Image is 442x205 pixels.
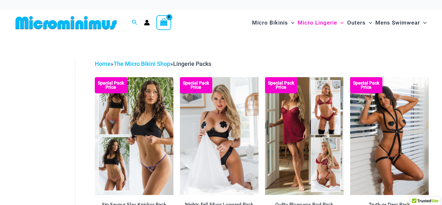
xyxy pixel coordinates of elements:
[95,81,127,89] b: Special Pack Price
[350,77,429,195] img: Truth or Dare Black 1905 Bodysuit 611 Micro 07
[350,77,429,195] a: Truth or Dare Black 1905 Bodysuit 611 Micro 07 Truth or Dare Black 1905 Bodysuit 611 Micro 06Trut...
[250,13,296,33] a: Micro BikinisMenu ToggleMenu Toggle
[265,81,297,89] b: Special Pack Price
[288,15,294,31] span: Menu Toggle
[346,13,374,33] a: OutersMenu ToggleMenu Toggle
[144,20,150,26] a: Account icon link
[132,19,138,27] a: Search icon link
[180,77,259,195] a: Nights Fall Silver Leopard 1036 Bra 6046 Thong 09v2 Nights Fall Silver Leopard 1036 Bra 6046 Thon...
[16,54,74,183] iframe: TrustedSite Certified
[366,15,372,31] span: Menu Toggle
[114,60,170,67] a: The Micro Bikini Shop
[173,60,211,67] span: Lingerie Packs
[296,13,345,33] a: Micro LingerieMenu ToggleMenu Toggle
[13,15,119,30] img: MM SHOP LOGO FLAT
[95,77,173,195] a: Collection Pack (9) Collection Pack b (5)Collection Pack b (5)
[249,12,429,34] nav: Site Navigation
[350,81,382,89] b: Special Pack Price
[420,15,426,31] span: Menu Toggle
[95,60,211,67] span: » »
[95,77,173,195] img: Collection Pack (9)
[298,15,337,31] span: Micro Lingerie
[156,15,171,30] a: View Shopping Cart, empty
[252,15,288,31] span: Micro Bikinis
[337,15,344,31] span: Menu Toggle
[265,77,344,195] img: Guilty Pleasures Red Collection Pack F
[95,60,111,67] a: Home
[347,15,366,31] span: Outers
[180,77,259,195] img: Nights Fall Silver Leopard 1036 Bra 6046 Thong 09v2
[180,81,212,89] b: Special Pack Price
[265,77,344,195] a: Guilty Pleasures Red Collection Pack F Guilty Pleasures Red Collection Pack BGuilty Pleasures Red...
[375,15,420,31] span: Mens Swimwear
[374,13,428,33] a: Mens SwimwearMenu ToggleMenu Toggle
